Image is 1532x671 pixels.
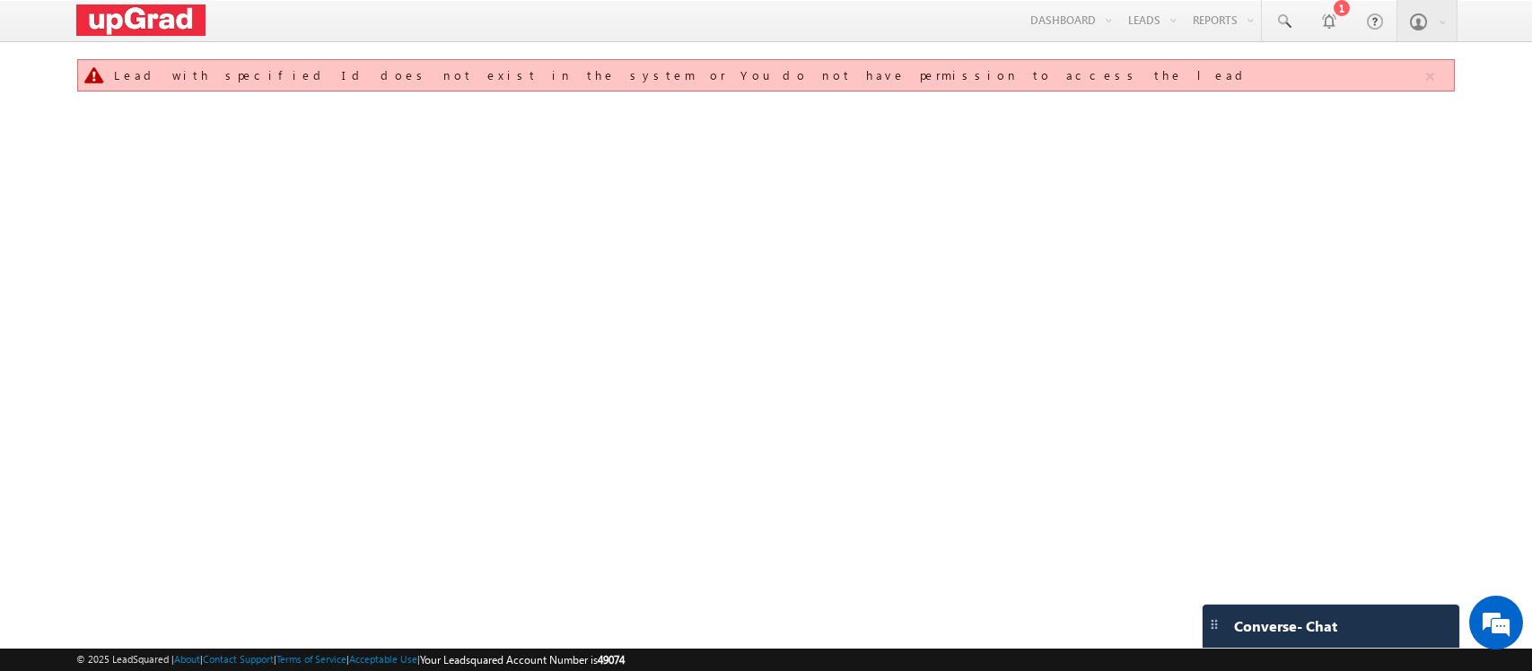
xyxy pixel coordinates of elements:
a: Contact Support [203,653,274,665]
img: carter-drag [1207,617,1221,632]
span: 49074 [598,653,625,667]
a: About [174,653,200,665]
a: Terms of Service [276,653,346,665]
a: Acceptable Use [349,653,417,665]
span: Converse - Chat [1234,618,1337,634]
img: Custom Logo [76,4,206,36]
span: © 2025 LeadSquared | | | | | [76,651,625,668]
span: Your Leadsquared Account Number is [420,653,625,667]
div: Lead with specified Id does not exist in the system or You do not have permission to access the lead [114,67,1422,83]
